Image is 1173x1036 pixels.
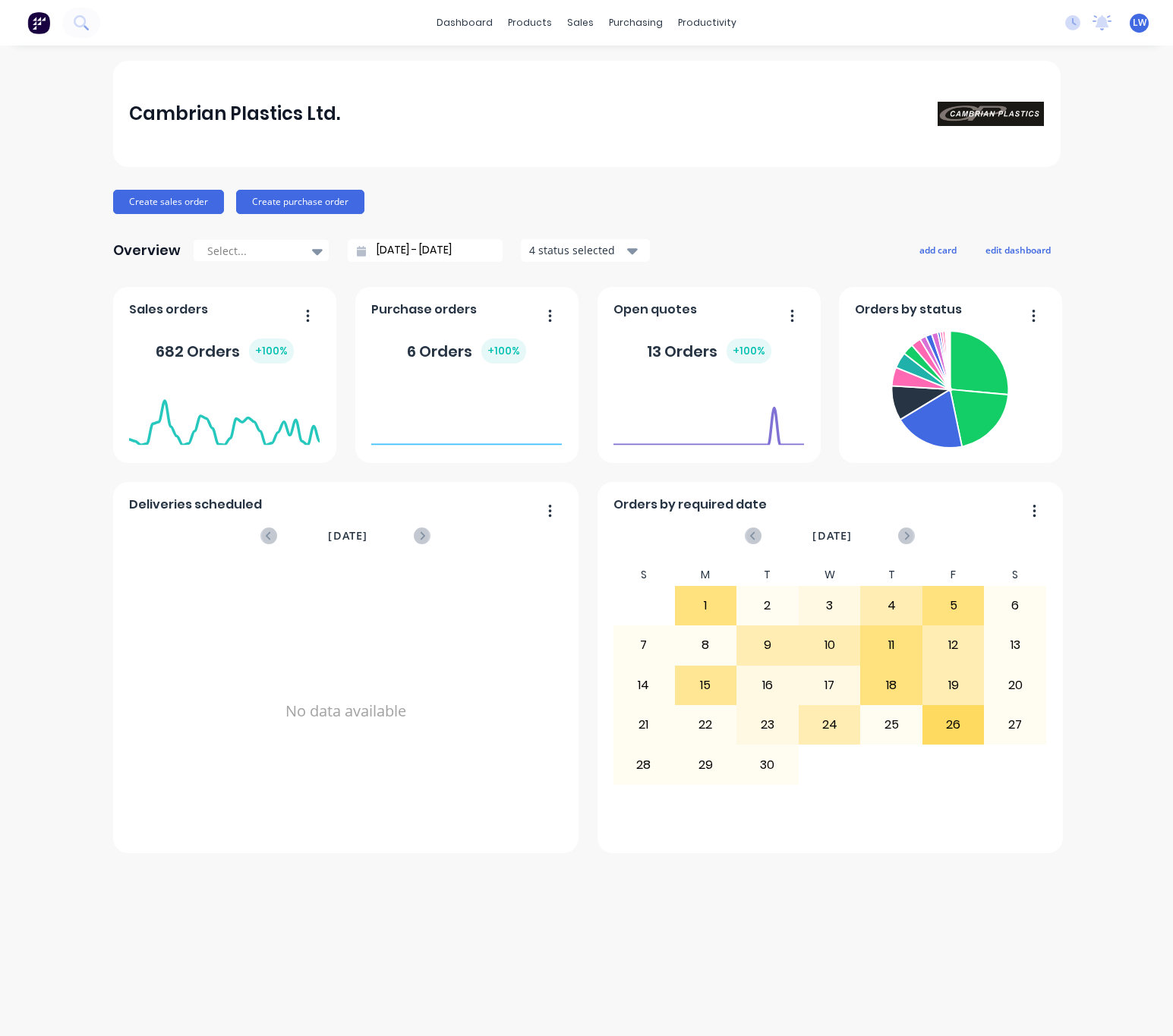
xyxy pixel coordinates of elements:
div: 29 [676,745,736,783]
span: [DATE] [328,527,367,544]
div: 21 [613,706,674,744]
div: 11 [861,626,922,664]
span: Deliveries scheduled [129,496,262,514]
div: Overview [113,235,181,266]
div: 2 [737,587,798,625]
div: F [922,564,985,586]
button: edit dashboard [976,240,1061,260]
div: 20 [985,666,1045,704]
img: Factory [27,11,50,34]
span: Orders by status [855,301,962,319]
span: Sales orders [129,301,208,319]
div: 24 [799,706,860,744]
div: 13 Orders [647,339,771,364]
div: 682 Orders [156,339,294,364]
a: dashboard [429,11,500,34]
div: + 100 % [249,339,294,364]
div: 1 [676,587,736,625]
div: 3 [799,587,860,625]
div: W [799,564,861,586]
div: T [736,564,799,586]
div: 12 [923,626,984,664]
div: 6 Orders [407,339,526,364]
div: products [500,11,560,34]
div: M [675,564,737,586]
div: + 100 % [481,339,526,364]
div: 17 [799,666,860,704]
div: purchasing [601,11,670,34]
div: 8 [676,626,736,664]
div: No data available [129,564,562,858]
img: Cambrian Plastics Ltd. [938,102,1044,126]
span: Purchase orders [371,301,477,319]
div: 4 status selected [529,242,625,258]
div: 19 [923,666,984,704]
div: 6 [985,587,1045,625]
div: Cambrian Plastics Ltd. [129,99,340,129]
button: Create sales order [113,190,224,214]
button: Create purchase order [236,190,364,214]
div: 16 [737,666,798,704]
div: 18 [861,666,922,704]
button: add card [910,240,966,260]
div: + 100 % [727,339,771,364]
div: 4 [861,587,922,625]
div: 15 [676,666,736,704]
div: 5 [923,587,984,625]
div: 13 [985,626,1045,664]
div: 22 [676,706,736,744]
span: Orders by required date [613,496,767,514]
div: S [984,564,1046,586]
div: 14 [613,666,674,704]
div: 30 [737,745,798,783]
span: [DATE] [812,527,852,544]
span: Open quotes [613,301,697,319]
span: LW [1133,16,1146,30]
div: sales [560,11,601,34]
div: 25 [861,706,922,744]
div: 28 [613,745,674,783]
div: 9 [737,626,798,664]
div: 10 [799,626,860,664]
div: 26 [923,706,984,744]
div: T [860,564,922,586]
div: 7 [613,626,674,664]
div: productivity [670,11,744,34]
div: S [613,564,675,586]
div: 23 [737,706,798,744]
button: 4 status selected [521,239,650,262]
div: 27 [985,706,1045,744]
